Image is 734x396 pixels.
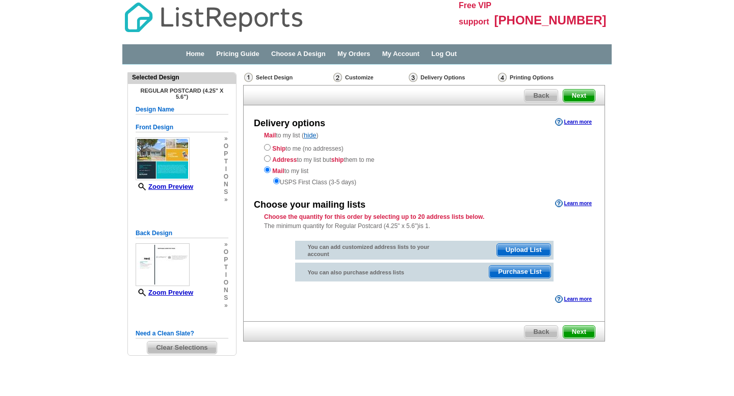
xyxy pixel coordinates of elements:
a: Log Out [431,50,457,58]
a: Learn more [555,118,592,126]
a: Pricing Guide [216,50,259,58]
span: » [224,241,228,248]
div: Select Design [243,72,332,85]
span: » [224,302,228,309]
span: n [224,181,228,188]
a: My Account [382,50,420,58]
div: Delivery Options [408,72,497,85]
span: Upload List [497,244,550,256]
span: Clear Selections [147,342,216,354]
span: i [224,165,228,173]
span: o [224,248,228,256]
div: You can add customized address lists to your account [295,241,442,260]
span: o [224,279,228,287]
img: small-thumb.jpg [136,137,190,180]
span: t [224,264,228,271]
h5: Front Design [136,123,228,132]
a: Choose A Design [271,50,326,58]
h4: Regular Postcard (4.25" x 5.6") [136,88,228,100]
span: s [224,294,228,302]
strong: Address [272,156,297,163]
img: Delivery Options [409,73,417,82]
strong: Mail [272,167,284,175]
div: to my list ( ) [244,131,605,187]
span: Free VIP support [459,1,491,26]
span: » [224,135,228,143]
span: p [224,256,228,264]
strong: ship [331,156,344,163]
img: small-thumb.jpg [136,243,190,286]
span: Back [525,326,558,338]
div: You can also purchase address lists [295,263,442,278]
h5: Design Name [136,105,228,115]
img: Customize [333,73,342,82]
strong: Choose the quantity for this order by selecting up to 20 address lists below. [264,213,484,220]
span: Next [563,90,595,102]
span: Back [525,90,558,102]
a: Home [186,50,204,58]
div: Choose your mailing lists [254,199,365,212]
span: Next [563,326,595,338]
strong: Mail [264,132,276,139]
div: to me (no addresses) to my list but them to me to my list [264,142,584,187]
strong: Ship [272,145,285,152]
span: Purchase List [489,266,550,278]
span: o [224,143,228,150]
h5: Back Design [136,229,228,238]
a: hide [304,131,317,139]
div: Customize [332,72,408,82]
a: Zoom Preview [136,289,193,296]
div: Delivery options [254,117,325,130]
img: Select Design [244,73,253,82]
span: i [224,271,228,279]
span: p [224,150,228,158]
a: Zoom Preview [136,183,193,190]
a: Learn more [555,295,592,303]
div: Printing Options [497,72,588,82]
span: n [224,287,228,294]
a: Learn more [555,200,592,208]
a: My Orders [337,50,370,58]
span: » [224,196,228,204]
img: Printing Options & Summary [498,73,507,82]
a: Back [524,89,558,102]
div: The minimum quantity for Regular Postcard (4.25" x 5.6")is 1. [244,212,605,231]
span: t [224,158,228,165]
span: s [224,188,228,196]
span: [PHONE_NUMBER] [494,13,607,27]
div: USPS First Class (3-5 days) [264,176,584,187]
h5: Need a Clean Slate? [136,329,228,338]
div: Selected Design [128,73,236,82]
span: o [224,173,228,181]
a: Back [524,325,558,338]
